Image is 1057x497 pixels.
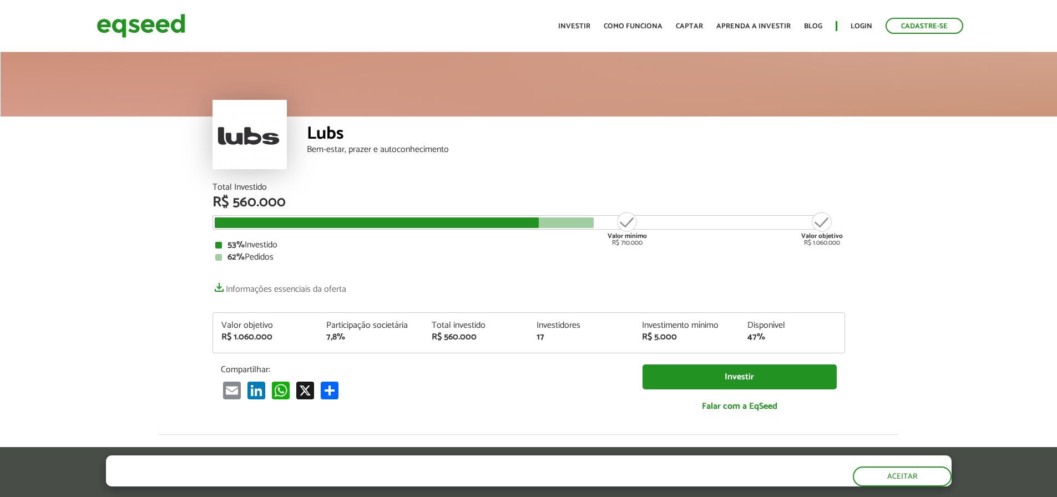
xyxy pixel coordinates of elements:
[558,23,590,30] a: Investir
[252,476,381,486] a: política de privacidade e de cookies
[213,183,845,192] div: Total Investido
[642,321,731,330] div: Investimento mínimo
[676,23,703,30] a: Captar
[307,125,845,145] div: Lubs
[318,381,341,399] a: Compartilhar
[886,18,963,34] a: Cadastre-se
[747,333,836,342] div: 47%
[307,145,845,154] div: Bem-estar, prazer e autoconhecimento
[106,455,508,473] h5: O site da EqSeed utiliza cookies para melhorar sua navegação.
[294,381,316,399] a: X
[221,321,310,330] div: Valor objetivo
[432,321,520,330] div: Total investido
[221,381,243,399] a: Email
[227,237,245,252] strong: 53%
[221,333,310,342] div: R$ 1.060.000
[227,250,245,265] strong: 62%
[801,231,843,241] strong: Valor objetivo
[804,23,822,30] a: Blog
[643,364,837,389] a: Investir
[851,23,872,30] a: Login
[97,11,185,40] img: EqSeed
[608,231,647,241] strong: Valor mínimo
[642,333,731,342] div: R$ 5.000
[326,321,415,330] div: Participação societária
[215,241,842,250] div: Investido
[643,395,837,418] a: Falar com a EqSeed
[270,381,292,399] a: WhatsApp
[853,466,952,486] button: Aceitar
[221,364,626,375] p: Compartilhar:
[537,333,625,342] div: 17
[537,321,625,330] div: Investidores
[245,381,267,399] a: LinkedIn
[215,253,842,262] div: Pedidos
[606,211,648,246] div: R$ 710.000
[326,333,415,342] div: 7,8%
[213,278,346,294] a: Informações essenciais da oferta
[213,195,845,210] div: R$ 560.000
[432,333,520,342] div: R$ 560.000
[604,23,662,30] a: Como funciona
[106,475,508,486] p: Ao clicar em "aceitar", você aceita nossa .
[801,211,843,246] div: R$ 1.060.000
[747,321,836,330] div: Disponível
[716,23,791,30] a: Aprenda a investir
